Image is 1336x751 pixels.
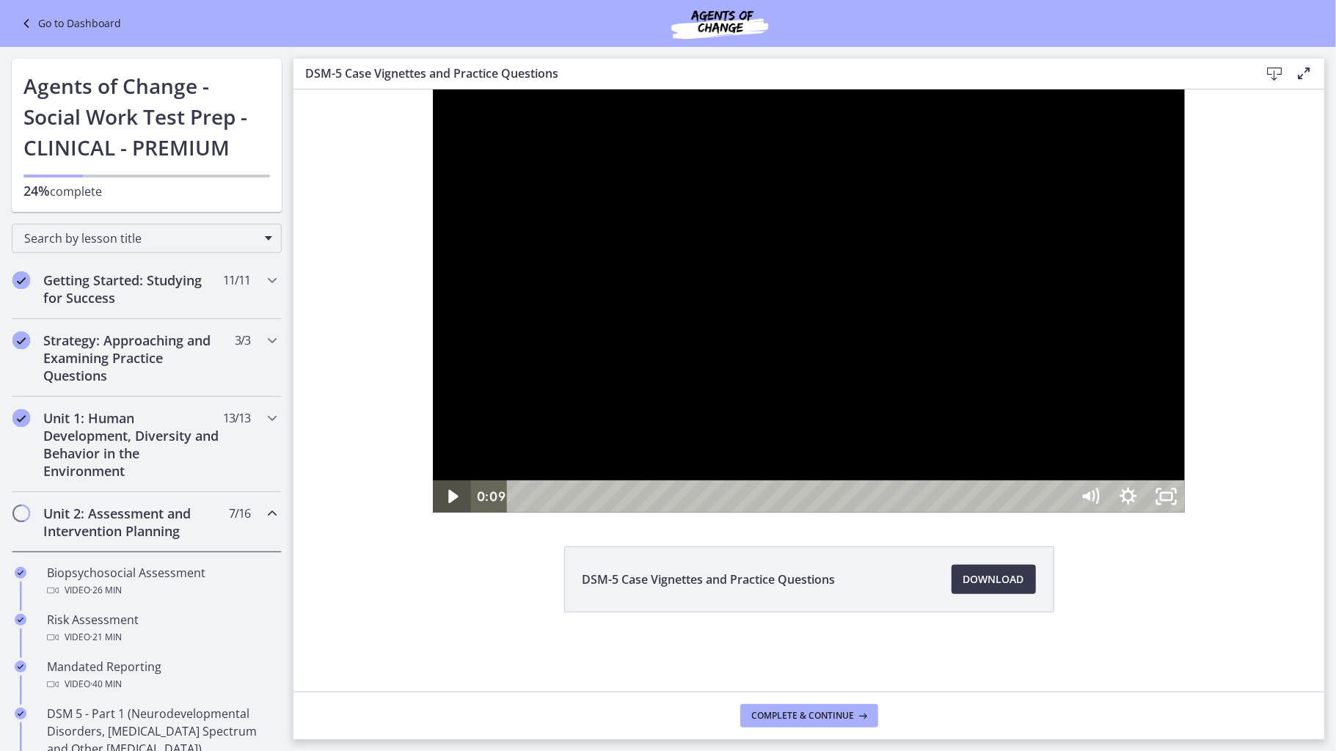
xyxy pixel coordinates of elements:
h2: Unit 2: Assessment and Intervention Planning [43,505,222,540]
h2: Strategy: Approaching and Examining Practice Questions [43,331,222,384]
div: Video [47,629,276,646]
i: Completed [12,409,30,427]
p: complete [23,182,270,200]
div: Search by lesson title [12,224,282,253]
h2: Unit 1: Human Development, Diversity and Behavior in the Environment [43,409,222,480]
i: Completed [15,661,26,673]
div: Biopsychosocial Assessment [47,564,276,599]
i: Completed [15,567,26,579]
div: Risk Assessment [47,611,276,646]
i: Completed [12,271,30,289]
img: Agents of Change Social Work Test Prep [632,6,808,41]
button: Show settings menu [815,391,853,423]
span: Complete & continue [752,710,855,722]
h3: DSM-5 Case Vignettes and Practice Questions [305,65,1236,82]
span: · 40 min [90,675,122,693]
span: 7 / 16 [229,505,250,522]
span: · 26 min [90,582,122,599]
iframe: Video Lesson [293,89,1324,513]
button: Mute [777,391,815,423]
span: DSM-5 Case Vignettes and Practice Questions [583,571,836,588]
button: Unfullscreen [853,391,891,423]
i: Completed [15,708,26,719]
h1: Agents of Change - Social Work Test Prep - CLINICAL - PREMIUM [23,70,270,163]
span: 24% [23,182,50,199]
button: Complete & continue [740,704,878,728]
div: Video [47,582,276,599]
span: 11 / 11 [223,271,250,289]
span: · 21 min [90,629,122,646]
span: 3 / 3 [235,331,250,349]
a: Download [952,565,1036,594]
span: Download [963,571,1024,588]
span: 13 / 13 [223,409,250,427]
span: Search by lesson title [24,230,258,246]
i: Completed [12,331,30,349]
div: Video [47,675,276,693]
div: Mandated Reporting [47,658,276,693]
h2: Getting Started: Studying for Success [43,271,222,307]
i: Completed [15,614,26,626]
a: Go to Dashboard [18,15,121,32]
